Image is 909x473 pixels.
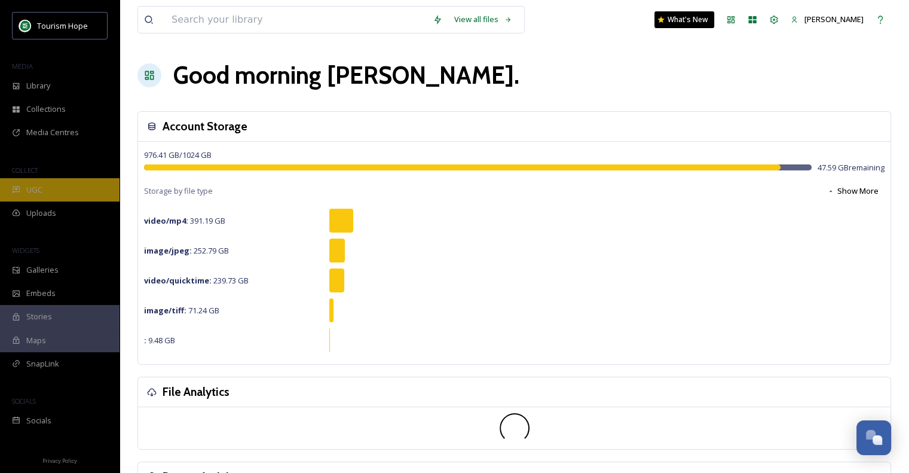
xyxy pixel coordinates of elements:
[163,118,247,135] h3: Account Storage
[173,57,519,93] h1: Good morning [PERSON_NAME] .
[26,80,50,91] span: Library
[37,20,88,31] span: Tourism Hope
[12,246,39,255] span: WIDGETS
[12,166,38,175] span: COLLECT
[166,7,427,33] input: Search your library
[448,8,518,31] a: View all files
[26,127,79,138] span: Media Centres
[144,245,192,256] strong: image/jpeg :
[42,457,77,465] span: Privacy Policy
[12,62,33,71] span: MEDIA
[144,245,229,256] span: 252.79 GB
[26,358,59,370] span: SnapLink
[163,383,229,401] h3: File Analytics
[26,415,51,426] span: Socials
[26,335,46,346] span: Maps
[42,453,77,467] a: Privacy Policy
[144,275,212,286] strong: video/quicktime :
[12,396,36,405] span: SOCIALS
[26,264,59,276] span: Galleries
[26,103,66,115] span: Collections
[804,14,864,25] span: [PERSON_NAME]
[144,215,188,226] strong: video/mp4 :
[144,149,212,160] span: 976.41 GB / 1024 GB
[144,305,186,316] strong: image/tiff :
[26,311,52,322] span: Stories
[785,8,870,31] a: [PERSON_NAME]
[144,185,213,197] span: Storage by file type
[144,305,219,316] span: 71.24 GB
[19,20,31,32] img: logo.png
[144,215,225,226] span: 391.19 GB
[26,288,56,299] span: Embeds
[26,184,42,196] span: UGC
[144,275,249,286] span: 239.73 GB
[144,335,175,346] span: 9.48 GB
[856,420,891,455] button: Open Chat
[654,11,714,28] a: What's New
[26,207,56,219] span: Uploads
[821,179,884,203] button: Show More
[818,162,884,173] span: 47.59 GB remaining
[144,335,146,346] strong: :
